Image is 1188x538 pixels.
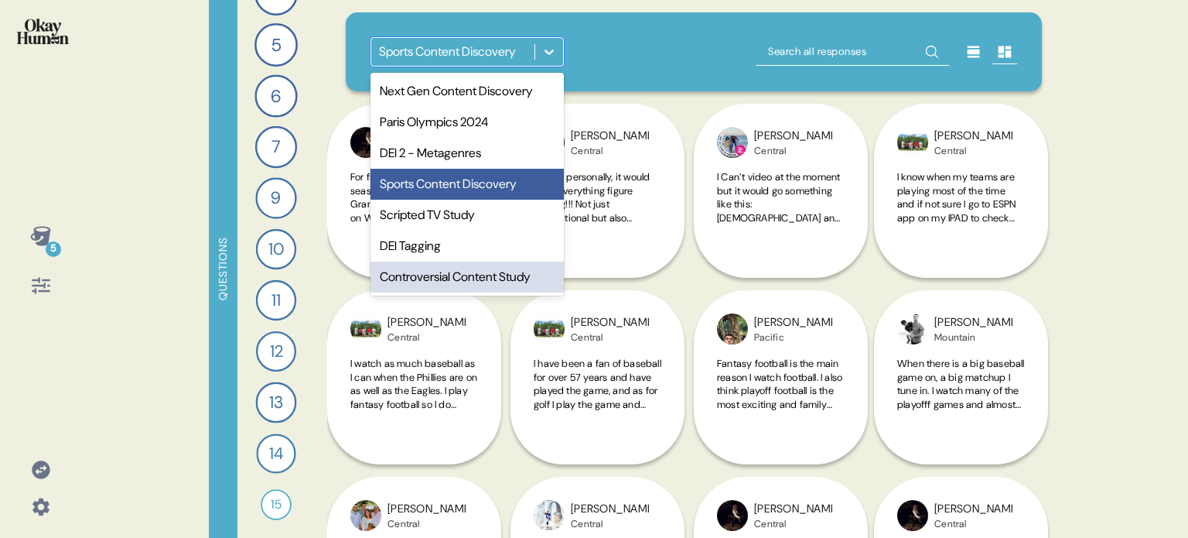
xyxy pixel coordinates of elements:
[571,145,649,157] div: Central
[897,314,928,344] img: profilepic_6376124992457870.jpg
[387,501,466,518] div: [PERSON_NAME]
[571,501,649,518] div: [PERSON_NAME]
[897,500,928,531] img: profilepic_4440643429337696.jpg
[256,331,296,372] div: 12
[387,518,466,530] div: Central
[754,128,832,145] div: [PERSON_NAME]
[534,314,565,344] img: profilepic_6336710246399310.jpg
[934,314,1012,331] div: [PERSON_NAME]
[717,170,841,523] span: I Can’t video at the moment but it would go something like this: [DEMOGRAPHIC_DATA] and gentlemen...
[387,331,466,344] div: Central
[370,262,564,293] div: Controversial Content Study
[754,145,832,157] div: Central
[534,500,565,531] img: profilepic_4638557109534244.jpg
[571,331,649,344] div: Central
[717,127,748,158] img: profilepic_4615503055197973.jpg
[754,518,832,530] div: Central
[256,229,296,269] div: 10
[256,280,297,321] div: 11
[350,314,381,344] img: profilepic_6336710246399310.jpg
[370,200,564,231] div: Scripted TV Study
[897,170,1025,441] span: I know when my teams are playing most of the time and if not sure I go to ESPN app on my IPAD to ...
[254,23,298,67] div: 5
[254,74,297,117] div: 6
[756,38,949,66] input: Search all responses
[350,500,381,531] img: profilepic_7375779942447852.jpg
[934,331,1012,344] div: Mountain
[255,177,296,218] div: 9
[717,500,748,531] img: profilepic_4440643429337696.jpg
[897,127,928,158] img: profilepic_6336710246399310.jpg
[934,128,1012,145] div: [PERSON_NAME]
[17,19,69,44] img: okayhuman.3b1b6348.png
[717,314,748,344] img: profilepic_4537857256291272.jpg
[387,314,466,331] div: [PERSON_NAME]
[256,382,297,423] div: 13
[754,314,832,331] div: [PERSON_NAME]
[370,169,564,200] div: Sports Content Discovery
[571,518,649,530] div: Central
[754,331,832,344] div: Pacific
[261,489,292,520] div: 15
[754,501,832,518] div: [PERSON_NAME]
[934,518,1012,530] div: Central
[370,138,564,169] div: DEI 2 - Metagenres
[255,126,297,168] div: 7
[256,433,295,473] div: 14
[370,107,564,138] div: Paris Olympics 2024
[934,145,1012,157] div: Central
[350,127,381,158] img: profilepic_4440643429337696.jpg
[370,231,564,262] div: DEI Tagging
[571,314,649,331] div: [PERSON_NAME]
[379,43,516,61] div: Sports Content Discovery
[46,242,61,257] div: 5
[534,170,657,536] span: For me personally, it would have everything figure skating!!! Not just international but also dom...
[571,128,649,145] div: [PERSON_NAME]
[934,501,1012,518] div: [PERSON_NAME]
[370,76,564,107] div: Next Gen Content Discovery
